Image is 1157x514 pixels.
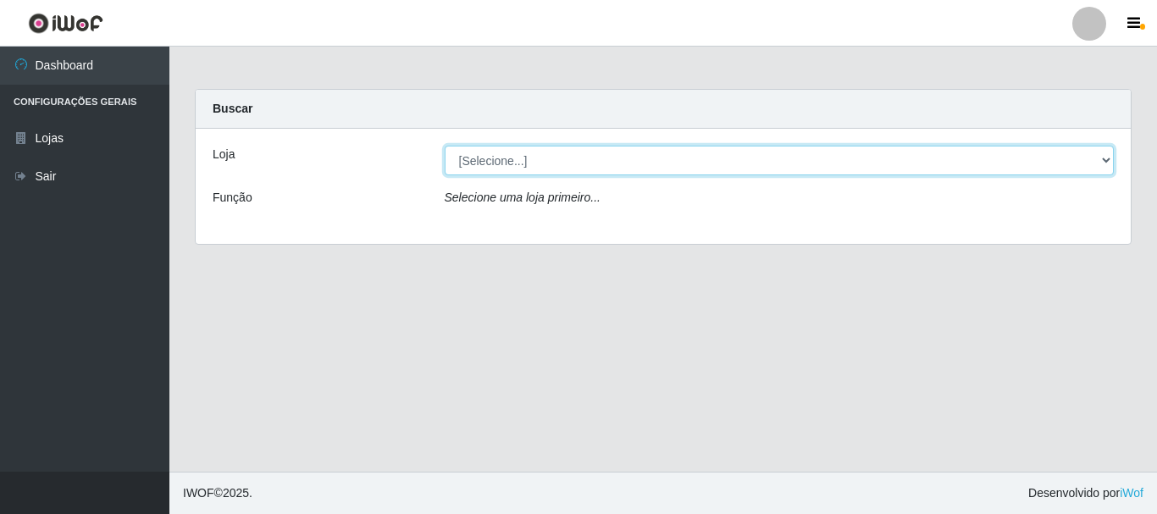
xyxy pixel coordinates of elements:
[28,13,103,34] img: CoreUI Logo
[183,484,252,502] span: © 2025 .
[213,102,252,115] strong: Buscar
[213,189,252,207] label: Função
[1028,484,1143,502] span: Desenvolvido por
[213,146,235,163] label: Loja
[445,191,601,204] i: Selecione uma loja primeiro...
[1120,486,1143,500] a: iWof
[183,486,214,500] span: IWOF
